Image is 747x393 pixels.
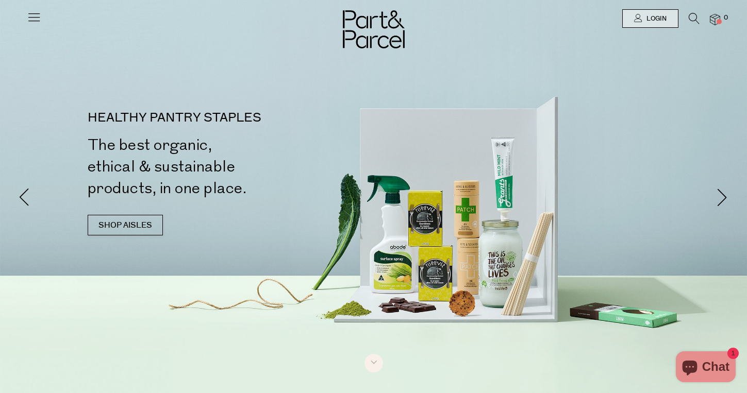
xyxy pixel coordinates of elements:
[673,351,739,385] inbox-online-store-chat: Shopify online store chat
[88,112,378,124] p: HEALTHY PANTRY STAPLES
[88,215,163,235] a: SHOP AISLES
[721,13,731,23] span: 0
[710,14,720,25] a: 0
[88,134,378,199] h2: The best organic, ethical & sustainable products, in one place.
[622,9,678,28] a: Login
[343,10,405,48] img: Part&Parcel
[644,14,667,23] span: Login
